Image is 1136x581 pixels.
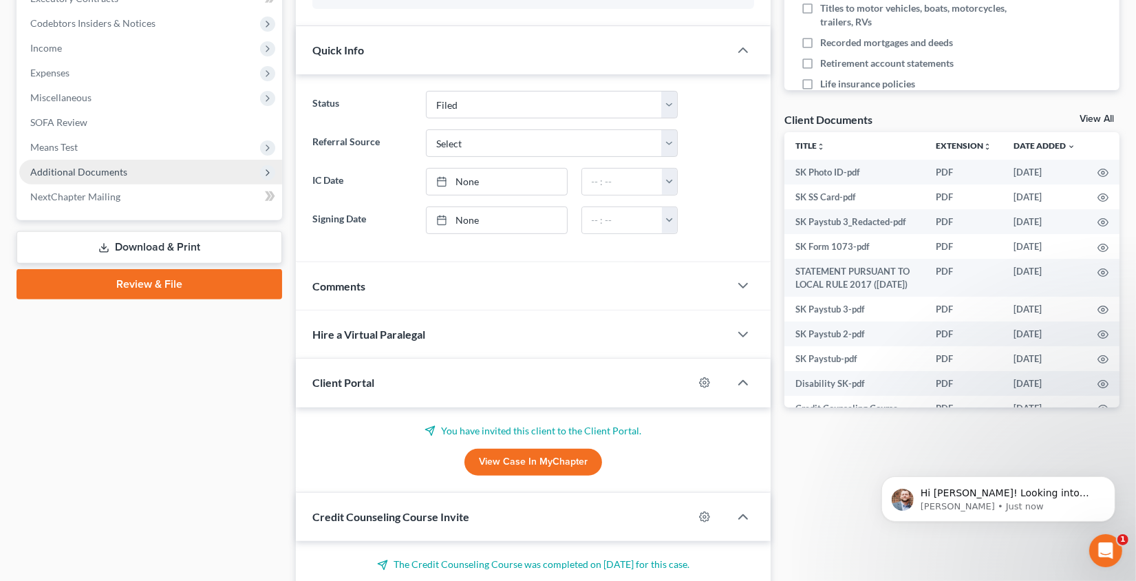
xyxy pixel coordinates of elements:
span: Recorded mortgages and deeds [820,36,953,50]
iframe: Intercom live chat [1089,534,1122,567]
span: Quick Info [312,43,364,56]
td: [DATE] [1003,396,1086,434]
label: Referral Source [306,129,420,157]
td: [DATE] [1003,160,1086,184]
td: SK Paystub 2-pdf [784,321,925,346]
td: [DATE] [1003,346,1086,371]
label: IC Date [306,168,420,196]
td: [DATE] [1003,184,1086,209]
p: You have invited this client to the Client Portal. [312,424,754,438]
span: Retirement account statements [820,56,954,70]
td: PDF [925,297,1003,321]
span: Miscellaneous [30,92,92,103]
p: Message from James, sent Just now [60,53,237,65]
span: SOFA Review [30,116,87,128]
a: SOFA Review [19,110,282,135]
input: -- : -- [582,169,663,195]
span: 1 [1117,534,1128,545]
i: unfold_more [983,142,992,151]
td: PDF [925,160,1003,184]
a: Titleunfold_more [795,140,825,151]
div: Client Documents [784,112,872,127]
td: [DATE] [1003,234,1086,259]
a: Extensionunfold_more [936,140,992,151]
td: PDF [925,396,1003,434]
td: [DATE] [1003,259,1086,297]
i: unfold_more [817,142,825,151]
span: Income [30,42,62,54]
td: PDF [925,184,1003,209]
a: None [427,207,566,233]
span: Expenses [30,67,69,78]
a: NextChapter Mailing [19,184,282,209]
a: Download & Print [17,231,282,264]
a: Review & File [17,269,282,299]
a: View All [1080,114,1114,124]
span: Life insurance policies [820,77,915,91]
td: PDF [925,209,1003,234]
span: Hire a Virtual Paralegal [312,328,425,341]
label: Status [306,91,420,118]
td: [DATE] [1003,209,1086,234]
i: expand_more [1067,142,1075,151]
iframe: Intercom notifications message [861,447,1136,544]
a: View Case in MyChapter [464,449,602,476]
p: The Credit Counseling Course was completed on [DATE] for this case. [312,558,754,571]
td: PDF [925,371,1003,396]
td: [DATE] [1003,297,1086,321]
label: Signing Date [306,207,420,234]
span: Means Test [30,141,78,153]
td: SK Paystub 3_Redacted-pdf [784,209,925,234]
td: [DATE] [1003,371,1086,396]
td: Disability SK-pdf [784,371,925,396]
input: -- : -- [582,207,663,233]
span: Credit Counseling Course Invite [312,510,469,523]
td: SK Paystub-pdf [784,346,925,371]
td: SK Paystub 3-pdf [784,297,925,321]
a: None [427,169,566,195]
td: [DATE] [1003,321,1086,346]
td: STATEMENT PURSUANT TO LOCAL RULE 2017 ([DATE]) [784,259,925,297]
td: PDF [925,234,1003,259]
span: NextChapter Mailing [30,191,120,202]
td: PDF [925,346,1003,371]
td: SK Form 1073-pdf [784,234,925,259]
td: SK Photo ID-pdf [784,160,925,184]
td: SK SS Card-pdf [784,184,925,209]
span: Additional Documents [30,166,127,178]
span: Hi [PERSON_NAME]! Looking into this now. Just to confirm, is this a required document on all case... [60,40,237,160]
span: Comments [312,279,365,293]
span: Titles to motor vehicles, boats, motorcycles, trailers, RVs [820,1,1024,29]
span: Codebtors Insiders & Notices [30,17,156,29]
td: PDF [925,321,1003,346]
a: Date Added expand_more [1014,140,1075,151]
td: Credit Counseling Course (Debtor) [784,396,925,434]
span: Client Portal [312,376,374,389]
td: PDF [925,259,1003,297]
